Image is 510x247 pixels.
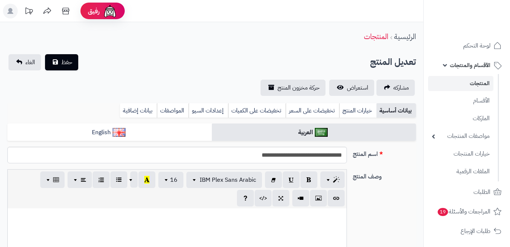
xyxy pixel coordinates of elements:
[450,60,490,70] span: الأقسام والمنتجات
[428,37,506,55] a: لوحة التحكم
[158,172,183,188] button: 16
[329,80,374,96] a: استعراض
[157,103,189,118] a: المواصفات
[428,164,493,180] a: الملفات الرقمية
[212,123,416,142] a: العربية
[45,54,78,70] button: حفظ
[7,123,212,142] a: English
[393,83,409,92] span: مشاركه
[473,187,490,197] span: الطلبات
[88,7,100,15] span: رفيق
[278,83,320,92] span: حركة مخزون المنتج
[428,222,506,240] a: طلبات الإرجاع
[347,83,368,92] span: استعراض
[428,146,493,162] a: خيارات المنتجات
[186,172,262,188] button: IBM Plex Sans Arabic
[428,183,506,201] a: الطلبات
[350,169,419,181] label: وصف المنتج
[376,80,415,96] a: مشاركه
[428,93,493,109] a: الأقسام
[463,41,490,51] span: لوحة التحكم
[25,58,35,67] span: الغاء
[364,31,388,42] a: المنتجات
[228,103,286,118] a: تخفيضات على الكميات
[8,54,41,70] a: الغاء
[120,103,157,118] a: بيانات إضافية
[61,58,72,67] span: حفظ
[461,226,490,236] span: طلبات الإرجاع
[113,128,125,137] img: English
[286,103,339,118] a: تخفيضات على السعر
[437,206,490,217] span: المراجعات والأسئلة
[428,76,493,91] a: المنتجات
[394,31,416,42] a: الرئيسية
[315,128,328,137] img: العربية
[428,203,506,220] a: المراجعات والأسئلة19
[103,4,117,18] img: ai-face.png
[428,111,493,126] a: الماركات
[460,13,503,28] img: logo-2.png
[376,103,416,118] a: بيانات أساسية
[437,208,448,216] span: 19
[261,80,325,96] a: حركة مخزون المنتج
[170,175,178,184] span: 16
[428,128,493,144] a: مواصفات المنتجات
[200,175,256,184] span: IBM Plex Sans Arabic
[370,55,416,70] h2: تعديل المنتج
[189,103,228,118] a: إعدادات السيو
[339,103,376,118] a: خيارات المنتج
[20,4,38,20] a: تحديثات المنصة
[350,147,419,159] label: اسم المنتج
